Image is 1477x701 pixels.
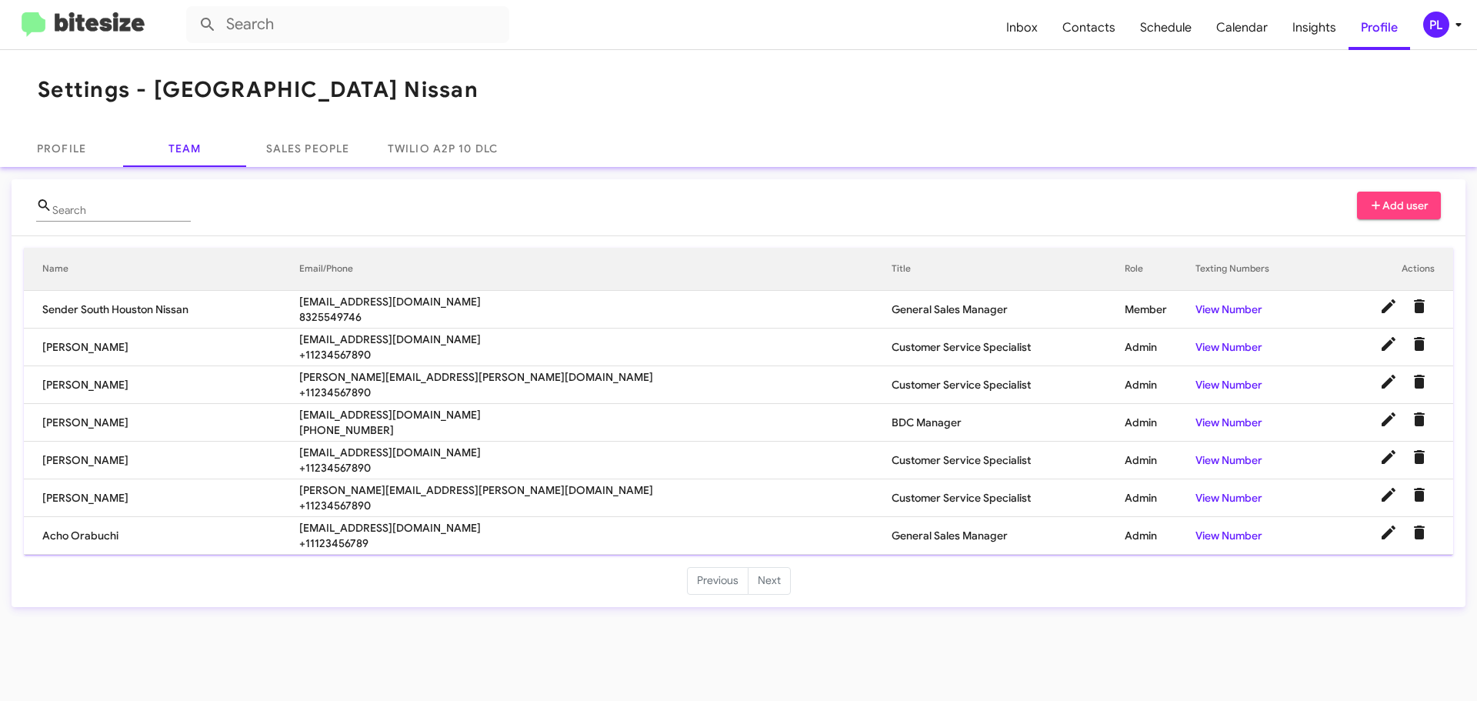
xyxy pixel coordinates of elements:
[892,291,1125,329] td: General Sales Manager
[299,248,892,291] th: Email/Phone
[299,422,892,438] span: [PHONE_NUMBER]
[1195,248,1319,291] th: Texting Numbers
[369,130,516,167] a: Twilio A2P 10 DLC
[1195,529,1262,542] a: View Number
[24,248,299,291] th: Name
[38,78,478,102] h1: Settings - [GEOGRAPHIC_DATA] Nissan
[892,442,1125,479] td: Customer Service Specialist
[1404,366,1435,397] button: Delete User
[24,329,299,366] td: [PERSON_NAME]
[24,366,299,404] td: [PERSON_NAME]
[24,404,299,442] td: [PERSON_NAME]
[299,309,892,325] span: 8325549746
[1410,12,1460,38] button: PL
[1125,517,1195,555] td: Admin
[24,517,299,555] td: Acho Orabuchi
[299,498,892,513] span: +11234567890
[299,445,892,460] span: [EMAIL_ADDRESS][DOMAIN_NAME]
[299,520,892,536] span: [EMAIL_ADDRESS][DOMAIN_NAME]
[1128,5,1204,50] a: Schedule
[1195,378,1262,392] a: View Number
[24,479,299,517] td: [PERSON_NAME]
[299,407,892,422] span: [EMAIL_ADDRESS][DOMAIN_NAME]
[1349,5,1410,50] a: Profile
[994,5,1050,50] a: Inbox
[1404,479,1435,510] button: Delete User
[1050,5,1128,50] a: Contacts
[52,205,191,217] input: Name or Email
[1404,442,1435,472] button: Delete User
[892,404,1125,442] td: BDC Manager
[299,347,892,362] span: +11234567890
[1404,517,1435,548] button: Delete User
[1125,366,1195,404] td: Admin
[299,482,892,498] span: [PERSON_NAME][EMAIL_ADDRESS][PERSON_NAME][DOMAIN_NAME]
[299,294,892,309] span: [EMAIL_ADDRESS][DOMAIN_NAME]
[1404,291,1435,322] button: Delete User
[892,479,1125,517] td: Customer Service Specialist
[246,130,369,167] a: Sales People
[1423,12,1449,38] div: PL
[1204,5,1280,50] a: Calendar
[24,291,299,329] td: Sender South Houston Nissan
[123,130,246,167] a: Team
[1125,479,1195,517] td: Admin
[892,517,1125,555] td: General Sales Manager
[1404,329,1435,359] button: Delete User
[299,460,892,476] span: +11234567890
[1125,248,1195,291] th: Role
[1280,5,1349,50] a: Insights
[24,442,299,479] td: [PERSON_NAME]
[186,6,509,43] input: Search
[1319,248,1453,291] th: Actions
[892,248,1125,291] th: Title
[299,369,892,385] span: [PERSON_NAME][EMAIL_ADDRESS][PERSON_NAME][DOMAIN_NAME]
[1404,404,1435,435] button: Delete User
[892,329,1125,366] td: Customer Service Specialist
[1195,491,1262,505] a: View Number
[1195,453,1262,467] a: View Number
[299,385,892,400] span: +11234567890
[892,366,1125,404] td: Customer Service Specialist
[1125,442,1195,479] td: Admin
[1369,192,1429,219] span: Add user
[1357,192,1442,219] button: Add user
[299,332,892,347] span: [EMAIL_ADDRESS][DOMAIN_NAME]
[1195,416,1262,429] a: View Number
[1125,291,1195,329] td: Member
[1195,302,1262,316] a: View Number
[1125,404,1195,442] td: Admin
[1125,329,1195,366] td: Admin
[299,536,892,551] span: +11123456789
[1195,340,1262,354] a: View Number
